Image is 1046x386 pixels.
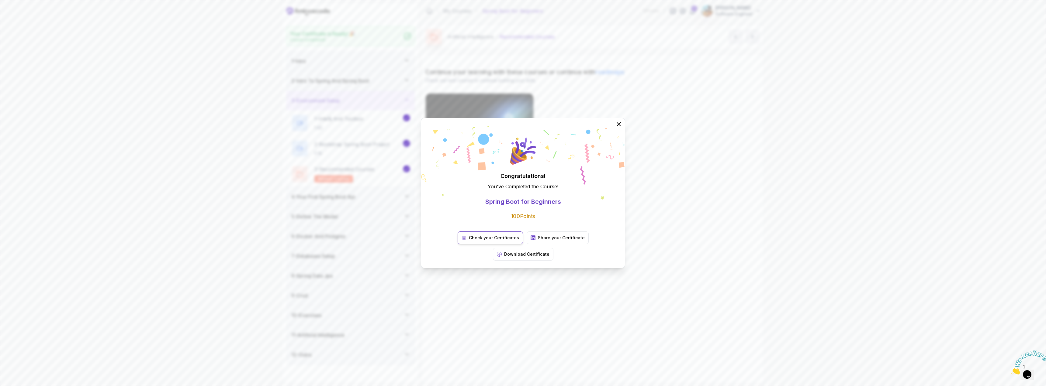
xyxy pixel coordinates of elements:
[2,2,5,8] span: 1
[1008,348,1046,377] iframe: chat widget
[469,235,519,241] p: Check your Certificates
[2,2,40,26] img: Chat attention grabber
[458,231,523,244] a: Check your Certificates
[485,197,561,206] p: Spring Boot for Beginners
[504,251,549,257] p: Download Certificate
[511,213,535,220] p: 100 Points
[527,231,589,244] a: Share your Certificate
[493,248,553,261] button: Download Certificate
[538,235,585,241] p: Share your Certificate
